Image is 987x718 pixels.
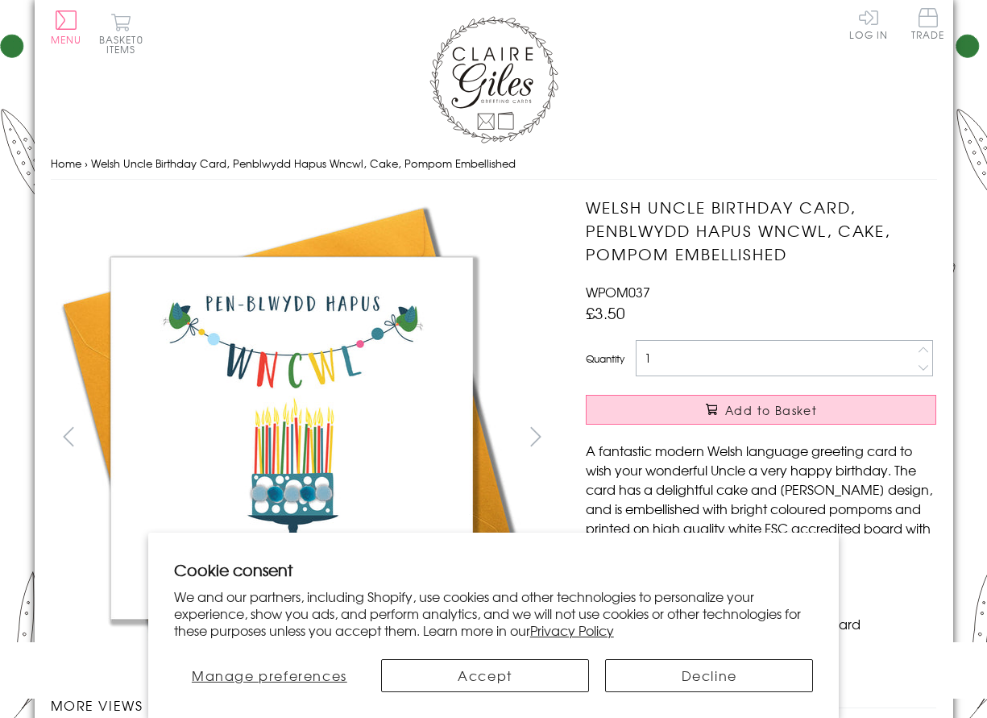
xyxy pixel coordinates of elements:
h3: More views [51,695,554,715]
a: Log In [849,8,888,39]
img: Claire Giles Greetings Cards [429,16,558,143]
img: Welsh Uncle Birthday Card, Penblwydd Hapus Wncwl, Cake, Pompom Embellished [51,196,534,679]
button: Accept [381,659,589,692]
button: Add to Basket [586,395,936,425]
a: Privacy Policy [530,620,614,640]
label: Quantity [586,351,624,366]
nav: breadcrumbs [51,147,937,181]
p: A fantastic modern Welsh language greeting card to wish your wonderful Uncle a very happy birthda... [586,441,936,557]
a: Trade [911,8,945,43]
button: Basket0 items [99,13,143,54]
span: 0 items [106,32,143,56]
span: WPOM037 [586,282,650,301]
span: Manage preferences [192,666,347,685]
span: › [85,156,88,171]
button: prev [51,418,87,454]
span: Menu [51,32,82,47]
span: Add to Basket [725,402,817,418]
button: Manage preferences [174,659,365,692]
button: Menu [51,10,82,44]
p: We and our partners, including Shopify, use cookies and other technologies to personalize your ex... [174,588,814,638]
span: Trade [911,8,945,39]
button: Decline [605,659,813,692]
h1: Welsh Uncle Birthday Card, Penblwydd Hapus Wncwl, Cake, Pompom Embellished [586,196,936,265]
span: Welsh Uncle Birthday Card, Penblwydd Hapus Wncwl, Cake, Pompom Embellished [91,156,516,171]
a: Home [51,156,81,171]
span: £3.50 [586,301,625,324]
button: next [517,418,554,454]
h2: Cookie consent [174,558,814,581]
